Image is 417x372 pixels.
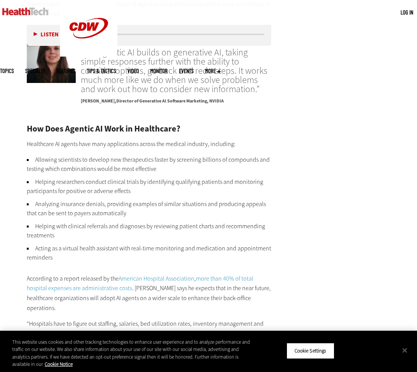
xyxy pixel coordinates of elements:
[45,361,73,367] a: More information about your privacy
[401,8,413,16] div: User menu
[12,338,250,368] div: This website uses cookies and other tracking technologies to enhance user experience and to analy...
[81,94,272,105] p: Director of Generative AI Software Marketing, NVIDIA
[150,68,168,74] a: MonITor
[27,139,271,149] p: Healthcare AI agents have many applications across the medical industry, including:
[27,155,271,174] li: Allowing scientists to develop new therapeutics faster by screening billions of compounds and tes...
[179,68,194,74] a: Events
[119,275,194,283] a: American Hospital Association
[27,319,271,348] p: “Hospitals have to figure out staffing, salaries, bed utilization rates, inventory management and...
[401,9,413,16] a: Log in
[396,342,413,359] button: Close
[81,42,272,94] span: Agentic AI builds on generative AI, taking simple responses further with the ability to consider ...
[205,68,221,74] span: More
[60,50,117,58] a: CDW
[87,68,116,74] a: Tips & Tactics
[2,8,49,15] img: Home
[57,68,75,74] a: Features
[27,177,271,196] li: Helping researchers conduct clinical trials by identifying qualifying patients and monitoring par...
[25,68,45,74] span: Specialty
[27,244,271,262] li: Acting as a virtual health assistant with real-time monitoring and medication and appointment rem...
[27,125,271,133] h2: How Does Agentic AI Work in Healthcare?
[127,68,139,74] a: Video
[27,222,271,240] li: Helping with clinical referrals and diagnoses by reviewing patient charts and recommending treatm...
[81,98,116,104] span: [PERSON_NAME]
[27,274,271,313] p: According to a report released by the , . [PERSON_NAME] says he expects that in the near future, ...
[287,343,334,359] button: Cookie Settings
[27,200,271,218] li: Analyzing insurance denials, providing examples of similar situations and producing appeals that ...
